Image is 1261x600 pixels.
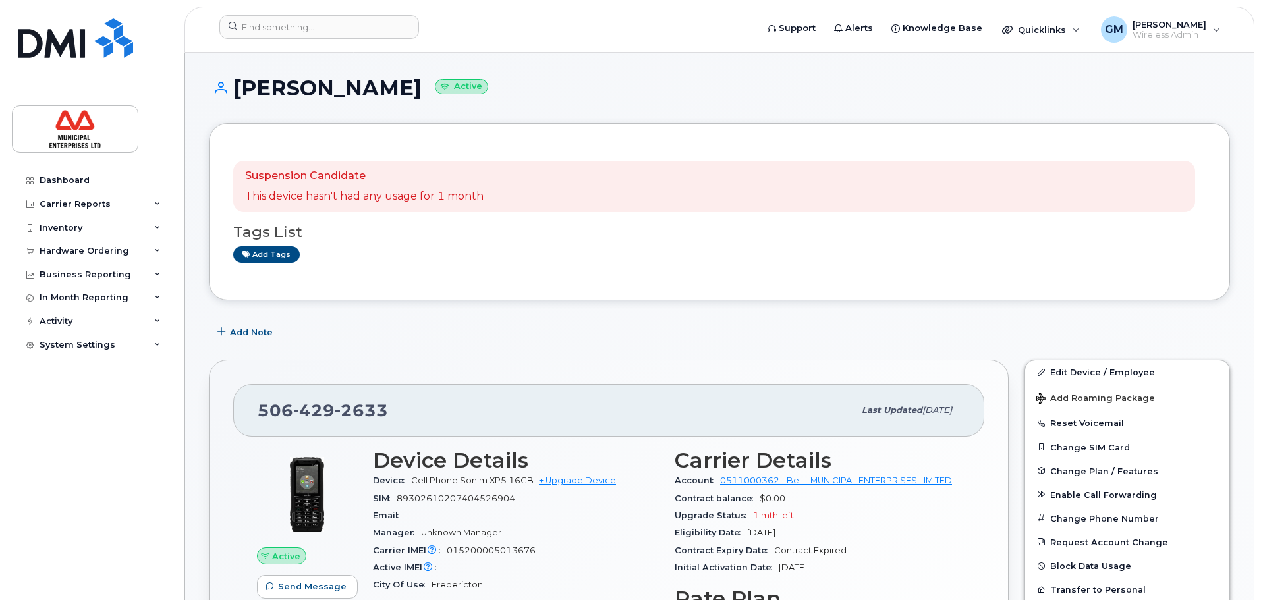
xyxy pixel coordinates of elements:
[1025,360,1229,384] a: Edit Device / Employee
[245,169,484,184] p: Suspension Candidate
[760,493,785,503] span: $0.00
[675,510,753,520] span: Upgrade Status
[1025,483,1229,506] button: Enable Call Forwarding
[373,510,405,520] span: Email
[373,545,447,555] span: Carrier IMEI
[432,580,483,589] span: Fredericton
[1025,435,1229,459] button: Change SIM Card
[405,510,414,520] span: —
[747,528,775,537] span: [DATE]
[675,476,720,485] span: Account
[675,528,747,537] span: Eligibility Date
[753,510,794,520] span: 1 mth left
[233,246,300,263] a: Add tags
[1025,530,1229,554] button: Request Account Change
[233,224,1206,240] h3: Tags List
[278,580,347,593] span: Send Message
[720,476,952,485] a: 0511000362 - Bell - MUNICIPAL ENTERPRISES LIMITED
[1050,489,1157,499] span: Enable Call Forwarding
[862,405,922,415] span: Last updated
[443,562,451,572] span: —
[447,545,536,555] span: 015200005013676
[1025,554,1229,578] button: Block Data Usage
[539,476,616,485] a: + Upgrade Device
[272,550,300,562] span: Active
[335,400,388,420] span: 2633
[209,76,1230,99] h1: [PERSON_NAME]
[435,79,488,94] small: Active
[675,449,961,472] h3: Carrier Details
[1036,393,1155,406] span: Add Roaming Package
[373,528,421,537] span: Manager
[774,545,847,555] span: Contract Expired
[373,449,659,472] h3: Device Details
[779,562,807,572] span: [DATE]
[1025,459,1229,483] button: Change Plan / Features
[421,528,501,537] span: Unknown Manager
[373,476,411,485] span: Device
[1025,506,1229,530] button: Change Phone Number
[675,562,779,572] span: Initial Activation Date
[267,455,347,534] img: image20231002-3703462-qx7yxl.jpeg
[373,562,443,572] span: Active IMEI
[373,580,432,589] span: City Of Use
[293,400,335,420] span: 429
[922,405,952,415] span: [DATE]
[1050,466,1158,476] span: Change Plan / Features
[411,476,534,485] span: Cell Phone Sonim XP5 16GB
[1025,384,1229,411] button: Add Roaming Package
[675,545,774,555] span: Contract Expiry Date
[1025,411,1229,435] button: Reset Voicemail
[258,400,388,420] span: 506
[245,189,484,204] p: This device hasn't had any usage for 1 month
[397,493,515,503] span: 89302610207404526904
[373,493,397,503] span: SIM
[257,575,358,599] button: Send Message
[675,493,760,503] span: Contract balance
[209,320,284,344] button: Add Note
[230,326,273,339] span: Add Note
